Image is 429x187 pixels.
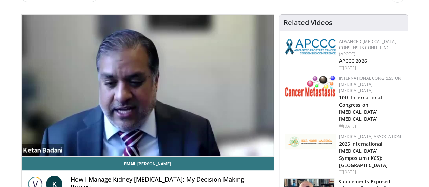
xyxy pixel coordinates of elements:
a: APCCC 2026 [339,58,367,64]
a: Email [PERSON_NAME] [22,157,274,170]
img: 6ff8bc22-9509-4454-a4f8-ac79dd3b8976.png.150x105_q85_autocrop_double_scale_upscale_version-0.2.png [285,75,336,97]
a: [MEDICAL_DATA] Association [339,134,401,139]
img: 92ba7c40-df22-45a2-8e3f-1ca017a3d5ba.png.150x105_q85_autocrop_double_scale_upscale_version-0.2.png [285,39,336,55]
div: [DATE] [339,65,402,71]
video-js: Video Player [22,15,274,157]
img: fca7e709-d275-4aeb-92d8-8ddafe93f2a6.png.150x105_q85_autocrop_double_scale_upscale_version-0.2.png [285,134,336,149]
a: 2025 International [MEDICAL_DATA] Symposium (IKCS): [GEOGRAPHIC_DATA] [339,141,388,168]
a: International Congress on [MEDICAL_DATA] [MEDICAL_DATA] [339,75,401,93]
div: [DATE] [339,169,402,175]
a: 10th International Congress on [MEDICAL_DATA] [MEDICAL_DATA] [339,94,382,122]
a: Advanced [MEDICAL_DATA] Consensus Conference (APCCC) [339,39,396,57]
h4: Related Videos [284,19,332,27]
div: [DATE] [339,123,402,129]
